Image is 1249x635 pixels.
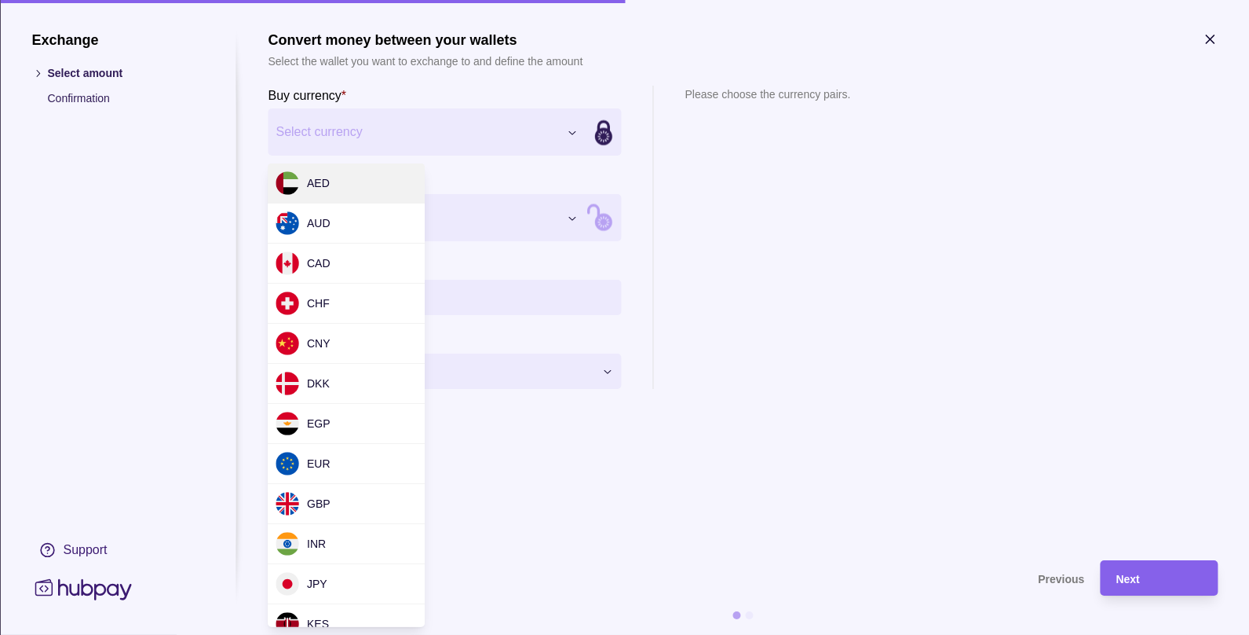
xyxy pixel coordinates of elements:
span: KES [307,618,329,630]
span: CHF [307,297,330,310]
span: EGP [307,417,331,430]
span: INR [307,538,326,550]
span: CNY [307,337,331,350]
img: ae [276,171,299,195]
span: AED [307,177,330,189]
span: DKK [307,377,330,390]
span: AUD [307,217,331,229]
img: ca [276,251,299,275]
span: CAD [307,257,331,270]
img: au [276,211,299,235]
img: ch [276,292,299,315]
img: eg [276,412,299,435]
span: JPY [307,578,327,590]
img: cn [276,332,299,355]
img: eu [276,452,299,475]
img: gb [276,492,299,516]
img: jp [276,572,299,596]
span: EUR [307,457,331,470]
img: dk [276,372,299,395]
span: GBP [307,497,331,510]
img: in [276,532,299,556]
